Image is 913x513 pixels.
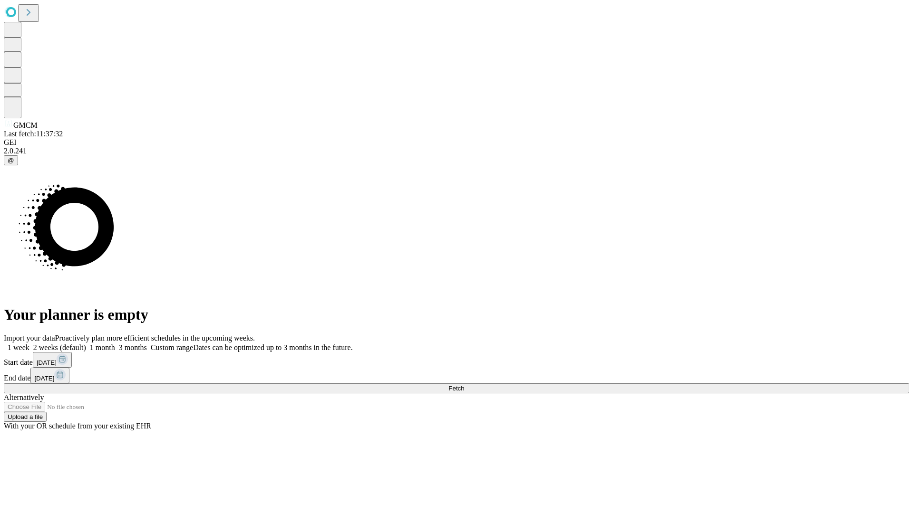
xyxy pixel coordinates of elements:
[34,375,54,382] span: [DATE]
[4,422,151,430] span: With your OR schedule from your existing EHR
[151,343,193,351] span: Custom range
[4,155,18,165] button: @
[30,368,69,383] button: [DATE]
[37,359,57,366] span: [DATE]
[33,352,72,368] button: [DATE]
[4,130,63,138] span: Last fetch: 11:37:32
[4,412,47,422] button: Upload a file
[448,385,464,392] span: Fetch
[4,393,44,401] span: Alternatively
[193,343,352,351] span: Dates can be optimized up to 3 months in the future.
[4,352,909,368] div: Start date
[119,343,147,351] span: 3 months
[4,334,55,342] span: Import your data
[33,343,86,351] span: 2 weeks (default)
[4,383,909,393] button: Fetch
[8,343,29,351] span: 1 week
[4,306,909,323] h1: Your planner is empty
[90,343,115,351] span: 1 month
[4,368,909,383] div: End date
[13,121,38,129] span: GMCM
[55,334,255,342] span: Proactively plan more efficient schedules in the upcoming weeks.
[4,138,909,147] div: GEI
[4,147,909,155] div: 2.0.241
[8,157,14,164] span: @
